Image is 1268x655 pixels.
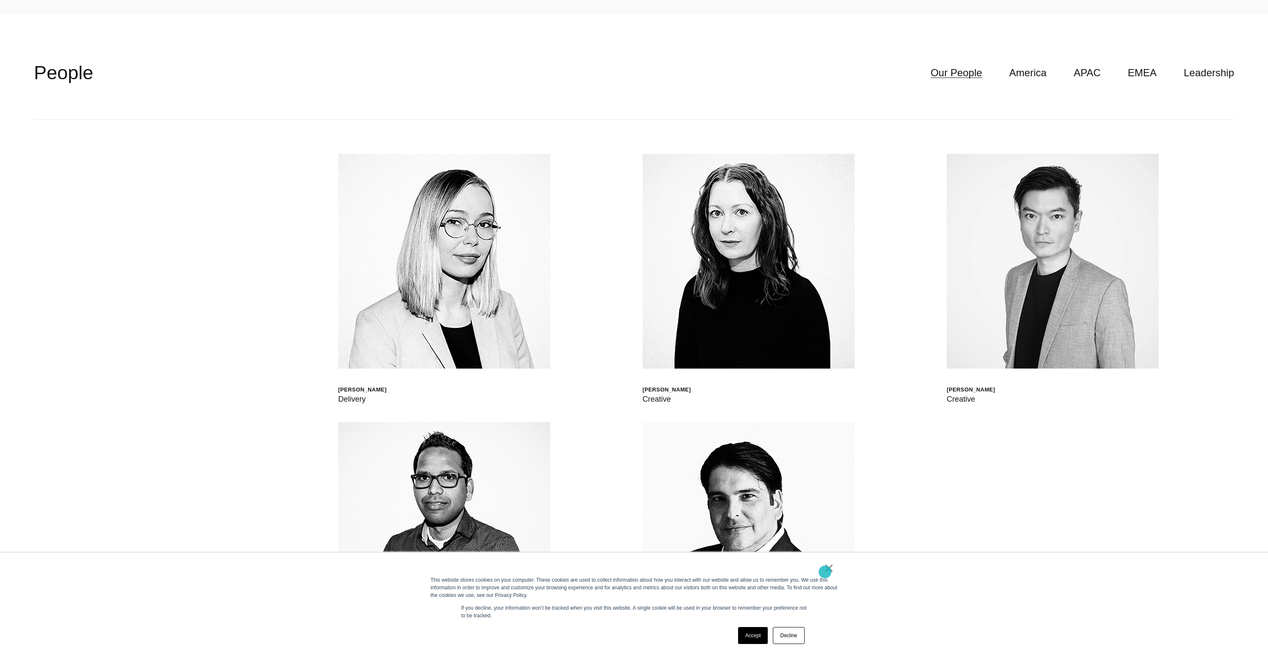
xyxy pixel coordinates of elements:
img: Walt Drkula [338,154,550,369]
div: [PERSON_NAME] [947,386,995,393]
a: × [824,564,834,572]
div: Delivery [338,393,387,405]
h2: People [34,60,93,86]
a: APAC [1074,65,1101,81]
p: If you decline, your information won’t be tracked when you visit this website. A single cookie wi... [461,604,807,619]
div: This website stores cookies on your computer. These cookies are used to collect information about... [431,576,838,599]
a: EMEA [1128,65,1157,81]
a: Our People [931,65,982,81]
img: Santhana Krishnan [338,422,550,637]
div: Creative [643,393,691,405]
img: Mauricio Sauma [643,422,855,637]
a: Leadership [1184,65,1234,81]
div: [PERSON_NAME] [338,386,387,393]
div: [PERSON_NAME] [643,386,691,393]
img: Daniel Ng [947,154,1159,369]
a: America [1009,65,1047,81]
a: Decline [773,627,804,644]
img: Jen Higgins [643,154,855,369]
a: Accept [738,627,768,644]
div: Creative [947,393,995,405]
